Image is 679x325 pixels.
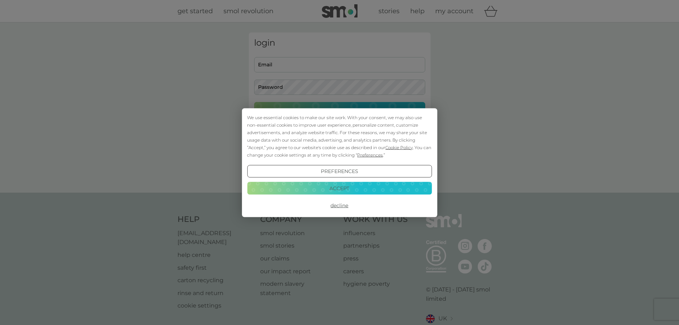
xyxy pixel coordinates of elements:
span: Preferences [357,152,383,157]
div: We use essential cookies to make our site work. With your consent, we may also use non-essential ... [247,113,432,158]
button: Accept [247,182,432,195]
button: Preferences [247,165,432,178]
button: Decline [247,199,432,212]
span: Cookie Policy [385,144,413,150]
div: Cookie Consent Prompt [242,108,437,217]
